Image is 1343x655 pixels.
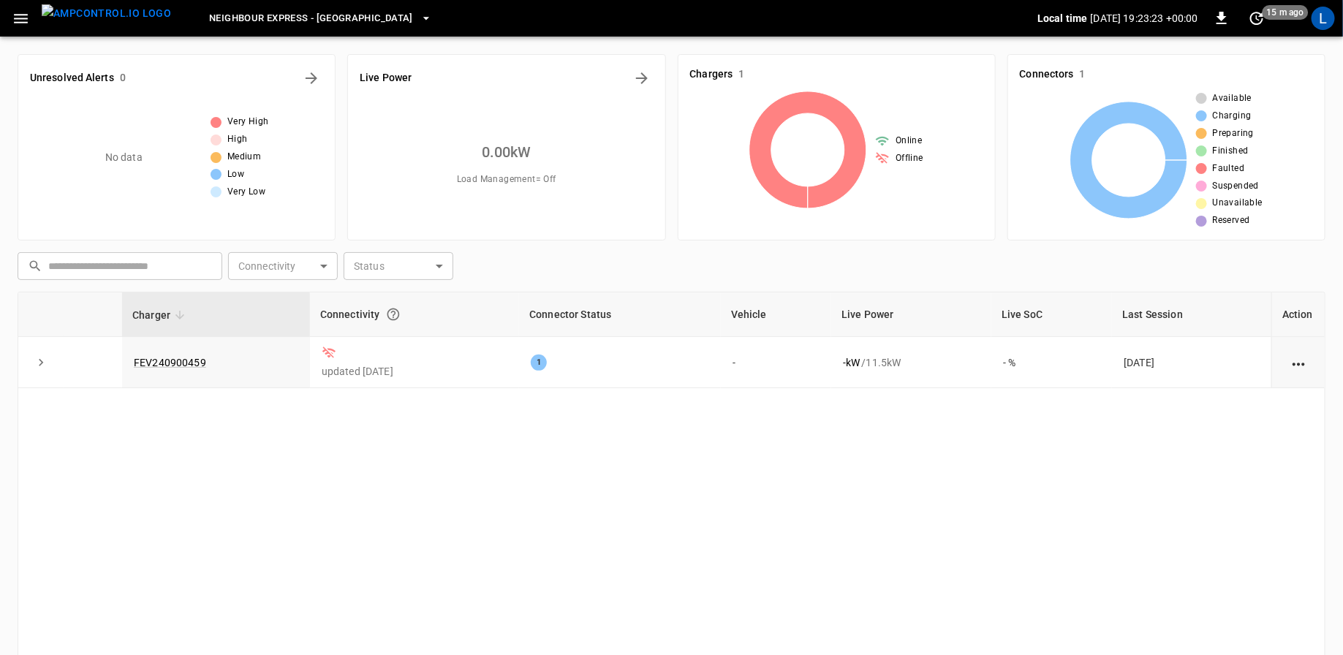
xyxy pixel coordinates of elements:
[380,301,406,327] button: Connection between the charger and our software.
[1213,179,1260,194] span: Suspended
[1213,162,1245,176] span: Faulted
[1312,7,1335,30] div: profile-icon
[721,337,831,388] td: -
[1020,67,1074,83] h6: Connectors
[482,140,531,164] h6: 0.00 kW
[360,70,412,86] h6: Live Power
[1290,355,1308,370] div: action cell options
[1213,126,1255,141] span: Preparing
[1213,91,1252,106] span: Available
[690,67,733,83] h6: Chargers
[132,306,189,324] span: Charger
[1271,292,1325,337] th: Action
[1091,11,1198,26] p: [DATE] 19:23:23 +00:00
[30,70,114,86] h6: Unresolved Alerts
[1263,5,1309,20] span: 15 m ago
[227,167,244,182] span: Low
[30,352,52,374] button: expand row
[1037,11,1088,26] p: Local time
[1080,67,1086,83] h6: 1
[531,355,547,371] div: 1
[209,10,413,27] span: Neighbour Express - [GEOGRAPHIC_DATA]
[227,132,248,147] span: High
[843,355,860,370] p: - kW
[120,70,126,86] h6: 0
[843,355,980,370] div: / 11.5 kW
[322,364,507,379] p: updated [DATE]
[630,67,654,90] button: Energy Overview
[134,357,206,368] a: FEV240900459
[457,173,556,187] span: Load Management = Off
[896,134,922,148] span: Online
[227,115,269,129] span: Very High
[1112,292,1271,337] th: Last Session
[721,292,831,337] th: Vehicle
[1213,144,1249,159] span: Finished
[1213,213,1250,228] span: Reserved
[991,337,1112,388] td: - %
[227,150,261,164] span: Medium
[1112,337,1271,388] td: [DATE]
[320,301,509,327] div: Connectivity
[1245,7,1268,30] button: set refresh interval
[896,151,923,166] span: Offline
[300,67,323,90] button: All Alerts
[738,67,744,83] h6: 1
[227,185,265,200] span: Very Low
[1213,109,1252,124] span: Charging
[991,292,1112,337] th: Live SoC
[1213,196,1263,211] span: Unavailable
[42,4,171,23] img: ampcontrol.io logo
[105,150,143,165] p: No data
[519,292,721,337] th: Connector Status
[203,4,438,33] button: Neighbour Express - [GEOGRAPHIC_DATA]
[831,292,991,337] th: Live Power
